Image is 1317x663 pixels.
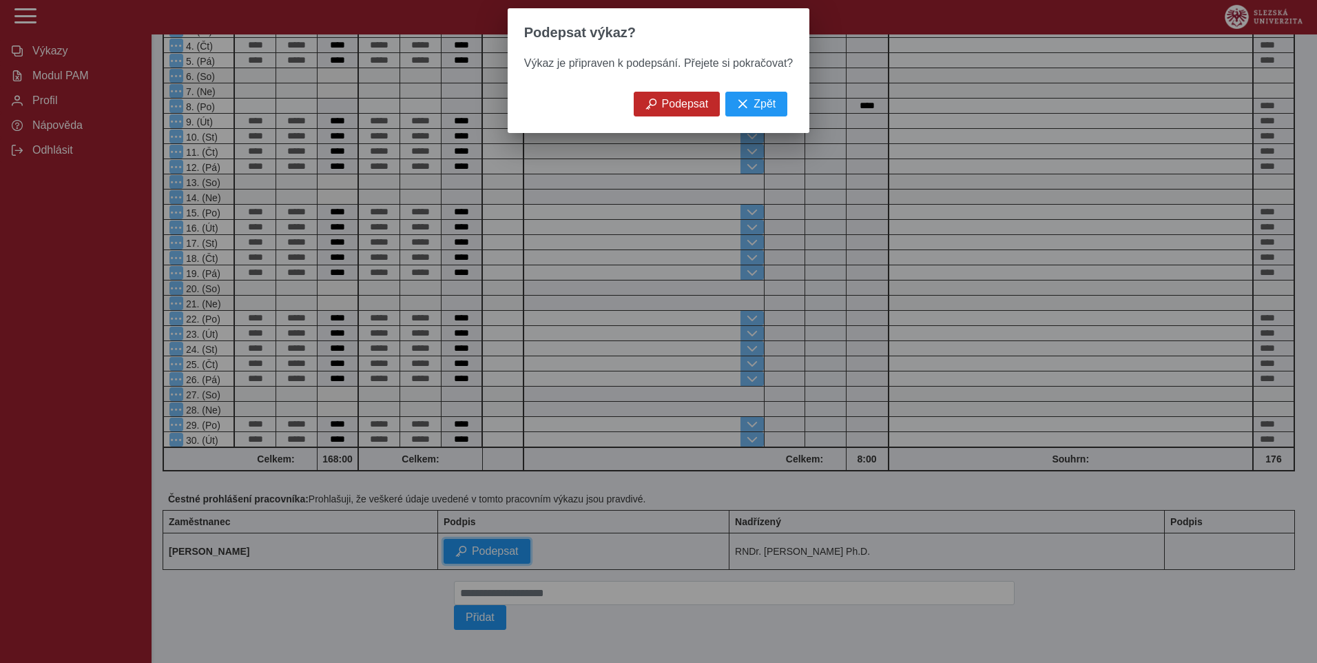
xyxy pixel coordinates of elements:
[524,57,793,69] span: Výkaz je připraven k podepsání. Přejete si pokračovat?
[524,25,636,41] span: Podepsat výkaz?
[725,92,787,116] button: Zpět
[634,92,720,116] button: Podepsat
[662,98,709,110] span: Podepsat
[754,98,776,110] span: Zpět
